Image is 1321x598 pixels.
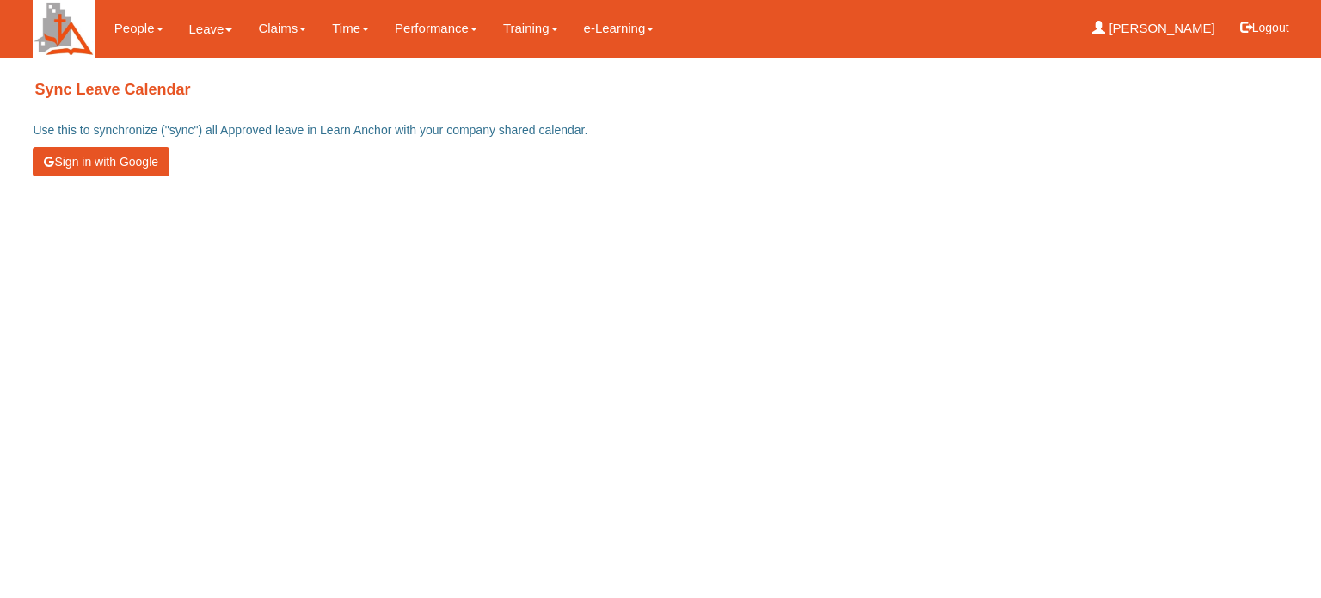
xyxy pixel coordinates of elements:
[258,9,306,48] a: Claims
[189,9,233,49] a: Leave
[1092,9,1215,48] a: [PERSON_NAME]
[332,9,369,48] a: Time
[1228,7,1301,48] button: Logout
[33,73,1287,108] h4: Sync Leave Calendar
[395,9,477,48] a: Performance
[33,121,1287,139] p: Use this to synchronize ("sync") all Approved leave in Learn Anchor with your company shared cale...
[503,9,558,48] a: Training
[584,9,654,48] a: e-Learning
[114,9,163,48] a: People
[33,147,169,176] button: Sign in with Google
